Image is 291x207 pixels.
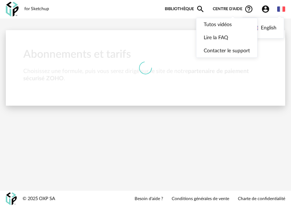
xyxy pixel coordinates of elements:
div: for Sketchup [24,6,49,12]
span: Account Circle icon [261,5,270,13]
a: Charte de confidentialité [238,196,285,202]
li: English [243,21,284,34]
img: fr [277,5,285,13]
span: Account Circle icon [261,5,273,13]
a: BibliothèqueMagnify icon [165,5,205,13]
span: Help Circle Outline icon [244,5,253,13]
span: Magnify icon [196,5,205,13]
a: Besoin d'aide ? [135,196,163,202]
img: OXP [6,192,17,205]
span: Centre d'aideHelp Circle Outline icon [213,5,253,13]
a: Contacter le support [204,44,250,57]
a: Lire la FAQ [204,31,250,44]
img: OXP [6,2,19,17]
a: Tutos vidéos [204,18,250,31]
a: Conditions générales de vente [172,196,229,202]
div: © 2025 OXP SA [23,196,55,202]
